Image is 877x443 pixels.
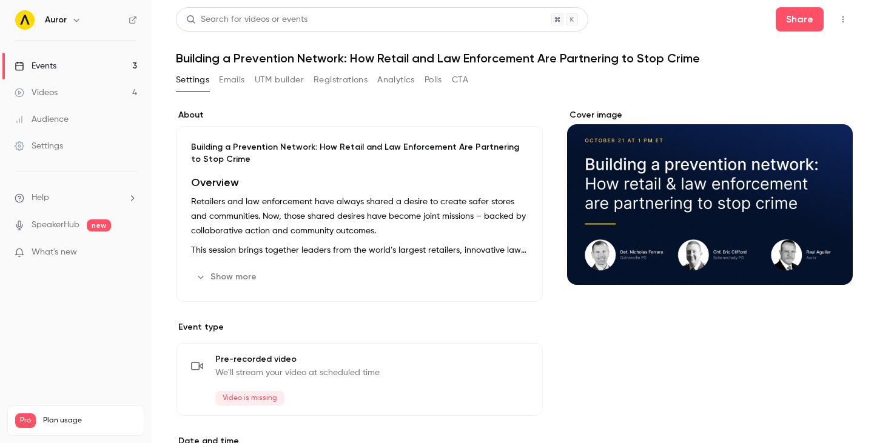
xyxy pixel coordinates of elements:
iframe: Noticeable Trigger [123,247,137,258]
button: UTM builder [255,70,304,90]
span: Pre-recorded video [215,353,380,365]
span: What's new [32,246,77,259]
li: help-dropdown-opener [15,192,137,204]
div: Videos [15,87,58,99]
button: Share [776,7,824,32]
button: Polls [425,70,442,90]
span: We'll stream your video at scheduled time [215,367,380,379]
label: Cover image [567,109,853,121]
h6: Auror [45,14,67,26]
button: Analytics [377,70,415,90]
span: new [87,219,111,231]
button: Registrations [314,70,368,90]
div: Search for videos or events [186,13,307,26]
button: Emails [219,70,244,90]
p: This session brings together leaders from the world’s largest retailers, innovative law enforceme... [191,243,528,258]
div: Settings [15,140,63,152]
span: Plan usage [43,416,136,425]
span: Help [32,192,49,204]
p: Event type [176,321,543,333]
h1: Overview [191,175,528,190]
span: Pro [15,413,36,428]
div: Audience [15,113,69,125]
h1: Building a Prevention Network: How Retail and Law Enforcement Are Partnering to Stop Crime [176,51,853,65]
label: About [176,109,543,121]
button: CTA [452,70,468,90]
img: Auror [15,10,35,30]
span: Video is missing [215,391,284,405]
section: Cover image [567,109,853,285]
p: Retailers and law enforcement have always shared a desire to create safer stores and communities.... [191,195,528,238]
p: Building a Prevention Network: How Retail and Law Enforcement Are Partnering to Stop Crime [191,141,528,165]
div: Events [15,60,56,72]
button: Show more [191,267,264,287]
a: SpeakerHub [32,219,79,231]
button: Settings [176,70,209,90]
